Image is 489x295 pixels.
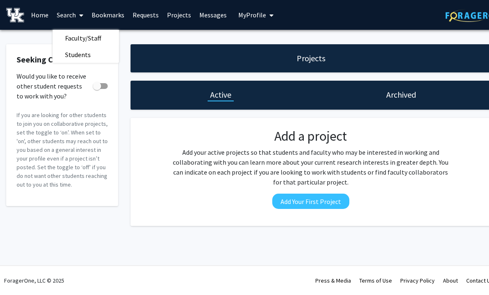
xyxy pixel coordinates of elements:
a: About [443,277,458,284]
a: Home [27,0,53,29]
a: Projects [163,0,195,29]
a: Search [53,0,87,29]
h1: Active [210,89,231,101]
iframe: Chat [6,258,35,289]
a: Privacy Policy [400,277,435,284]
p: If you are looking for other students to join you on collaborative projects, set the toggle to ‘o... [17,111,108,189]
div: ForagerOne, LLC © 2025 [4,266,64,295]
h2: Seeking Collaborators? [17,55,108,65]
a: Bookmarks [87,0,128,29]
p: Add your active projects so that students and faculty who may be interested in working and collab... [170,147,451,187]
span: Faculty/Staff [53,30,114,46]
a: Messages [195,0,231,29]
button: Add Your First Project [272,194,349,209]
span: My Profile [238,11,266,19]
span: Would you like to receive other student requests to work with you? [17,71,90,101]
a: Faculty/Staff [53,32,119,44]
span: Students [53,46,103,63]
a: Terms of Use [359,277,392,284]
h1: Archived [386,89,416,101]
img: University of Kentucky Logo [6,8,24,22]
h1: Projects [297,53,325,64]
a: Requests [128,0,163,29]
h2: Add a project [170,128,451,144]
a: Press & Media [315,277,351,284]
a: Students [53,48,119,61]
